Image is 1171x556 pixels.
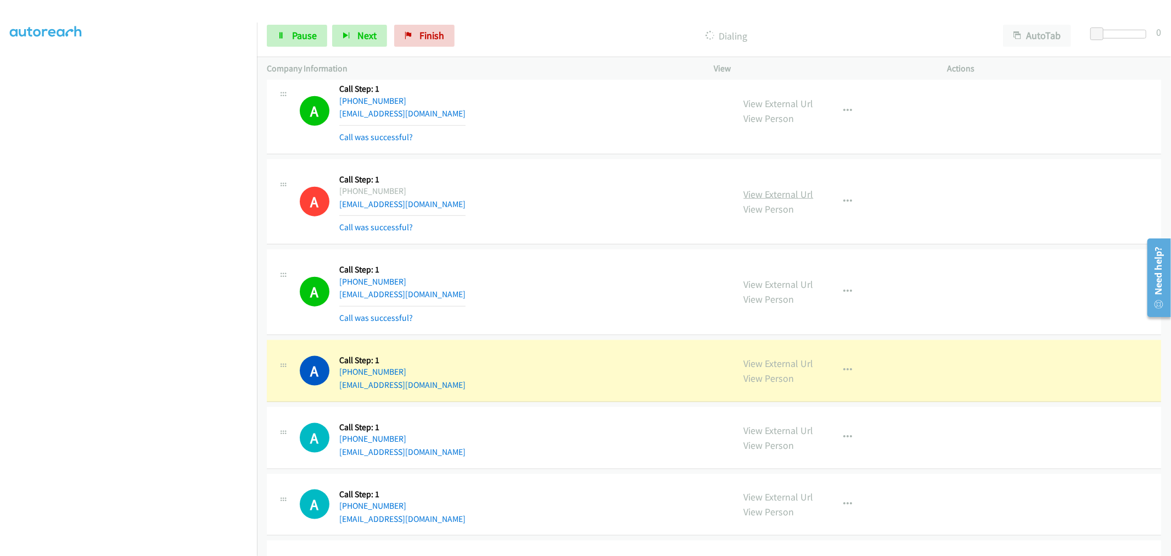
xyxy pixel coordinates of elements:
[469,29,983,43] p: Dialing
[1156,25,1161,40] div: 0
[339,514,466,524] a: [EMAIL_ADDRESS][DOMAIN_NAME]
[1096,30,1146,38] div: Delay between calls (in seconds)
[300,96,329,126] h1: A
[744,439,794,452] a: View Person
[300,423,329,453] h1: A
[339,422,466,433] h5: Call Step: 1
[744,203,794,215] a: View Person
[339,96,406,106] a: [PHONE_NUMBER]
[339,355,466,366] h5: Call Step: 1
[300,490,329,519] h1: A
[948,62,1161,75] p: Actions
[339,108,466,119] a: [EMAIL_ADDRESS][DOMAIN_NAME]
[339,264,466,275] h5: Call Step: 1
[267,25,327,47] a: Pause
[744,491,814,503] a: View External Url
[339,366,406,377] a: [PHONE_NUMBER]
[339,132,413,142] a: Call was successful?
[339,174,466,185] h5: Call Step: 1
[300,277,329,307] h1: A
[339,501,406,511] a: [PHONE_NUMBER]
[744,372,794,385] a: View Person
[339,489,466,500] h5: Call Step: 1
[339,313,413,323] a: Call was successful?
[339,222,413,232] a: Call was successful?
[744,293,794,305] a: View Person
[744,97,814,110] a: View External Url
[339,433,406,444] a: [PHONE_NUMBER]
[1003,25,1071,47] button: AutoTab
[339,447,466,457] a: [EMAIL_ADDRESS][DOMAIN_NAME]
[419,29,444,42] span: Finish
[339,199,466,209] a: [EMAIL_ADDRESS][DOMAIN_NAME]
[744,424,814,437] a: View External Url
[744,357,814,370] a: View External Url
[339,84,466,94] h5: Call Step: 1
[267,62,694,75] p: Company Information
[744,505,794,518] a: View Person
[744,188,814,201] a: View External Url
[332,25,387,47] button: Next
[300,423,329,453] div: The call is yet to be attempted
[744,112,794,125] a: View Person
[714,62,928,75] p: View
[744,278,814,291] a: View External Url
[339,276,406,287] a: [PHONE_NUMBER]
[292,29,317,42] span: Pause
[394,25,455,47] a: Finish
[10,32,257,554] iframe: To enrich screen reader interactions, please activate Accessibility in Grammarly extension settings
[1140,234,1171,321] iframe: Resource Center
[339,380,466,390] a: [EMAIL_ADDRESS][DOMAIN_NAME]
[357,29,377,42] span: Next
[300,187,329,216] h1: A
[339,289,466,299] a: [EMAIL_ADDRESS][DOMAIN_NAME]
[300,356,329,386] h1: A
[339,185,466,198] div: [PHONE_NUMBER]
